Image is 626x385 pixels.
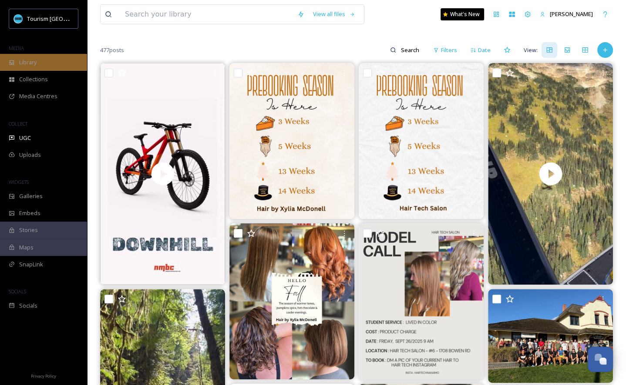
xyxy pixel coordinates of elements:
[535,6,597,23] a: [PERSON_NAME]
[488,63,613,285] video: A victory lap for the first day of Fall 🍂 supernaturalbc #ExploreBC
[9,288,26,295] span: SOCIALS
[27,14,105,23] span: Tourism [GEOGRAPHIC_DATA]
[19,226,38,234] span: Stories
[359,63,484,219] img: It's that time when we start to realize that its Pre-booking time for all the holidays. ❤️ As we ...
[19,92,57,100] span: Media Centres
[31,370,56,381] a: Privacy Policy
[19,243,34,252] span: Maps
[19,75,48,83] span: Collections
[524,46,538,54] span: View:
[100,63,225,285] video: Whether it’s singletrack in the forest, laps at the bike park, or a quick spin right outside your...
[550,10,593,18] span: [PERSON_NAME]
[100,46,124,54] span: 477 posts
[19,134,31,142] span: UGC
[229,223,354,379] img: Love the change of seasons. The first Day of fall is always exciting. 🍁🍂❤️ Looking forward to see...
[19,151,41,159] span: Uploads
[19,58,37,66] span: Library
[19,192,43,200] span: Galleries
[9,179,29,185] span: WIDGETS
[9,120,27,127] span: COLLECT
[9,45,24,51] span: MEDIA
[441,46,457,54] span: Filters
[488,289,613,382] img: Sundays, we love you. #runclub #nanaimorunclub
[441,8,484,20] a: What's New
[19,260,43,269] span: SnapLink
[19,209,40,217] span: Embeds
[229,63,354,219] img: It's that time when we start to realize its Pre-booking time for all the holidays. ❤️ Some of you...
[14,14,23,23] img: tourism_nanaimo_logo.jpeg
[121,5,293,24] input: Search your library
[396,41,424,59] input: Search
[478,46,491,54] span: Date
[588,347,613,372] button: Open Chat
[488,63,613,285] img: thumbnail
[359,223,484,379] img: We are doing a model call for our New Talent Stylist Toni tonidoes.hair as she will be learning s...
[309,6,360,23] a: View all files
[19,302,37,310] span: Socials
[100,63,225,285] img: thumbnail
[31,373,56,379] span: Privacy Policy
